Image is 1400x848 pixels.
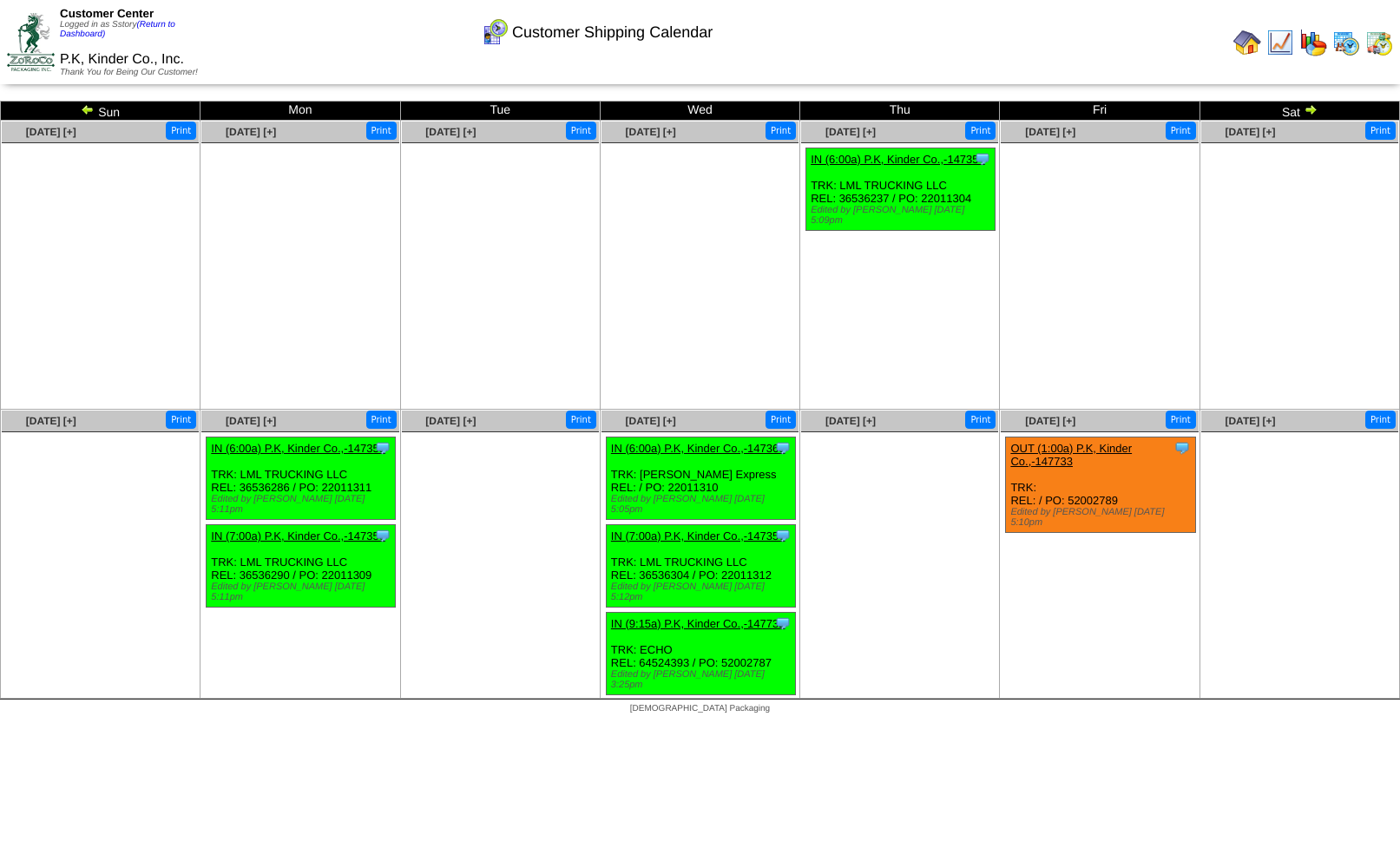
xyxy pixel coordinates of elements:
span: [DEMOGRAPHIC_DATA] Packaging [630,704,770,713]
a: [DATE] [+] [626,126,676,138]
button: Print [366,122,397,140]
div: Edited by [PERSON_NAME] [DATE] 5:10pm [1010,507,1194,528]
button: Print [1166,411,1196,429]
span: Customer Shipping Calendar [512,23,713,42]
div: TRK: REL: / PO: 52002789 [1006,437,1195,533]
button: Print [566,122,596,140]
button: Print [166,122,196,140]
td: Thu [800,102,1000,121]
a: [DATE] [+] [425,415,476,427]
button: Print [1365,411,1396,429]
div: TRK: LML TRUCKING LLC REL: 36536290 / PO: 22011309 [207,525,396,608]
div: TRK: LML TRUCKING LLC REL: 36536286 / PO: 22011311 [207,437,396,520]
div: Edited by [PERSON_NAME] [DATE] 5:11pm [211,494,395,515]
button: Print [166,411,196,429]
a: IN (6:00a) P.K, Kinder Co.,-147354 [811,153,985,166]
a: OUT (1:00a) P.K, Kinder Co.,-147733 [1010,442,1132,468]
span: Customer Center [60,7,154,20]
button: Print [965,122,996,140]
button: Print [1365,122,1396,140]
img: Tooltip [774,439,792,457]
a: [DATE] [+] [26,126,76,138]
img: calendarinout.gif [1365,29,1393,56]
img: Tooltip [974,150,991,168]
img: graph.gif [1299,29,1327,56]
div: Edited by [PERSON_NAME] [DATE] 5:11pm [211,582,395,602]
img: calendarcustomer.gif [481,18,509,46]
button: Print [766,411,796,429]
div: Edited by [PERSON_NAME] [DATE] 3:25pm [611,669,795,690]
a: (Return to Dashboard) [60,20,175,39]
img: arrowright.gif [1304,102,1318,116]
span: P.K, Kinder Co., Inc. [60,52,184,67]
td: Wed [600,102,799,121]
a: [DATE] [+] [626,415,676,427]
div: TRK: LML TRUCKING LLC REL: 36536237 / PO: 22011304 [806,148,996,231]
img: Tooltip [774,615,792,632]
div: TRK: [PERSON_NAME] Express REL: / PO: 22011310 [606,437,795,520]
img: ZoRoCo_Logo(Green%26Foil)%20jpg.webp [7,13,55,71]
a: [DATE] [+] [226,415,276,427]
img: calendarprod.gif [1332,29,1360,56]
img: home.gif [1233,29,1261,56]
td: Sun [1,102,200,121]
div: TRK: ECHO REL: 64524393 / PO: 52002787 [606,613,795,695]
img: Tooltip [1173,439,1191,457]
button: Print [1166,122,1196,140]
td: Fri [1000,102,1200,121]
a: IN (6:00a) P.K, Kinder Co.,-147360 [611,442,785,455]
a: [DATE] [+] [825,415,876,427]
a: IN (9:15a) P.K, Kinder Co.,-147732 [611,617,785,630]
button: Print [366,411,397,429]
a: IN (7:00a) P.K, Kinder Co.,-147357 [611,529,785,542]
div: Edited by [PERSON_NAME] [DATE] 5:12pm [611,582,795,602]
div: Edited by [PERSON_NAME] [DATE] 5:05pm [611,494,795,515]
td: Sat [1200,102,1399,121]
a: [DATE] [+] [226,126,276,138]
a: IN (6:00a) P.K, Kinder Co.,-147355 [211,442,385,455]
a: [DATE] [+] [1025,415,1075,427]
button: Print [965,411,996,429]
img: arrowleft.gif [81,102,95,116]
td: Tue [400,102,600,121]
a: [DATE] [+] [1225,415,1275,427]
td: Mon [200,102,400,121]
img: Tooltip [774,527,792,544]
a: [DATE] [+] [425,126,476,138]
a: IN (7:00a) P.K, Kinder Co.,-147356 [211,529,385,542]
img: line_graph.gif [1266,29,1294,56]
a: [DATE] [+] [1025,126,1075,138]
a: [DATE] [+] [26,415,76,427]
div: TRK: LML TRUCKING LLC REL: 36536304 / PO: 22011312 [606,525,795,608]
button: Print [566,411,596,429]
span: Thank You for Being Our Customer! [60,68,198,77]
div: Edited by [PERSON_NAME] [DATE] 5:09pm [811,205,995,226]
button: Print [766,122,796,140]
a: [DATE] [+] [1225,126,1275,138]
img: Tooltip [374,439,391,457]
a: [DATE] [+] [825,126,876,138]
img: Tooltip [374,527,391,544]
span: Logged in as Sstory [60,20,175,39]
